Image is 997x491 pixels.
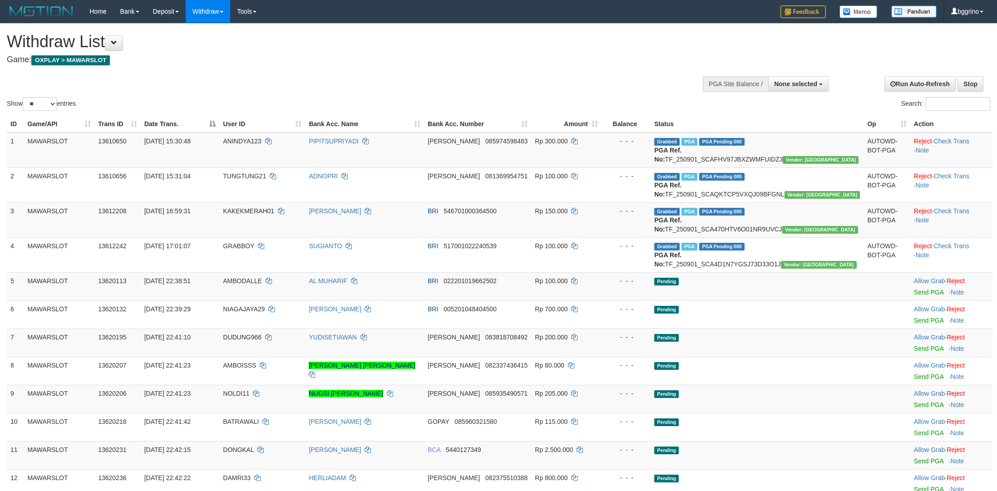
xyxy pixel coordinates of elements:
span: 13620195 [98,334,126,341]
span: Copy 085960321580 to clipboard [454,418,497,425]
a: Send PGA [914,457,943,465]
a: Reject [914,207,932,215]
td: 4 [7,237,24,272]
td: MAWARSLOT [24,329,94,357]
span: Pending [654,278,679,285]
span: KAKEKMERAH01 [223,207,274,215]
span: Copy 082375510388 to clipboard [485,474,528,481]
td: AUTOWD-BOT-PGA [864,133,910,168]
div: - - - [605,361,647,370]
span: Vendor URL: https://secure10.1velocity.biz [782,226,858,234]
span: Rp 200.000 [535,334,568,341]
td: MAWARSLOT [24,133,94,168]
td: 7 [7,329,24,357]
span: Rp 700.000 [535,305,568,313]
label: Search: [901,97,990,111]
td: 10 [7,413,24,441]
span: ANINDYA123 [223,137,262,145]
td: MAWARSLOT [24,413,94,441]
td: · · [910,167,992,202]
a: NUGSI [PERSON_NAME] [309,390,383,397]
a: Note [951,457,964,465]
span: NOLDI11 [223,390,249,397]
td: 11 [7,441,24,469]
input: Search: [926,97,990,111]
a: Reject [947,446,965,453]
a: Note [951,401,964,408]
a: [PERSON_NAME] [309,418,361,425]
a: Allow Grab [914,418,945,425]
span: Copy 005201048404500 to clipboard [444,305,497,313]
div: - - - [605,206,647,216]
a: Reject [947,474,965,481]
span: Rp 300.000 [535,137,568,145]
td: · [910,441,992,469]
a: Stop [958,76,983,92]
span: 13620206 [98,390,126,397]
span: Copy 082337436415 to clipboard [485,362,528,369]
td: MAWARSLOT [24,237,94,272]
span: NIAGAJAYA29 [223,305,265,313]
span: PGA Pending [699,173,745,181]
a: Note [951,317,964,324]
span: Vendor URL: https://secure10.1velocity.biz [785,191,860,199]
a: [PERSON_NAME] [309,207,361,215]
a: Reject [914,137,932,145]
span: Vendor URL: https://secure10.1velocity.biz [781,261,857,269]
td: 3 [7,202,24,237]
div: PGA Site Balance / [703,76,768,92]
a: Run Auto-Refresh [884,76,956,92]
td: AUTOWD-BOT-PGA [864,202,910,237]
th: Op: activate to sort column ascending [864,116,910,133]
a: Allow Grab [914,305,945,313]
td: 1 [7,133,24,168]
a: Reject [947,305,965,313]
a: [PERSON_NAME] [309,446,361,453]
a: Reject [914,172,932,180]
span: [DATE] 22:41:23 [144,362,191,369]
a: PIPITSUPRIYADI [309,137,358,145]
span: Pending [654,334,679,342]
span: Marked by bggarif [681,243,697,250]
a: Check Trans [933,137,969,145]
th: Amount: activate to sort column ascending [531,116,602,133]
span: Grabbed [654,208,680,216]
td: MAWARSLOT [24,357,94,385]
span: Rp 115.000 [535,418,568,425]
b: PGA Ref. No: [654,251,681,268]
div: - - - [605,304,647,314]
span: [PERSON_NAME] [428,474,480,481]
th: Game/API: activate to sort column ascending [24,116,94,133]
td: MAWARSLOT [24,385,94,413]
span: 13620113 [98,277,126,285]
span: PGA Pending [699,243,745,250]
span: Grabbed [654,243,680,250]
span: [DATE] 22:41:10 [144,334,191,341]
a: Send PGA [914,429,943,437]
td: · · [910,202,992,237]
td: MAWARSLOT [24,167,94,202]
a: Reject [947,390,965,397]
span: Rp 100.000 [535,172,568,180]
td: 9 [7,385,24,413]
span: Marked by bggarif [681,208,697,216]
span: · [914,362,947,369]
button: None selected [768,76,829,92]
a: Allow Grab [914,277,945,285]
span: [DATE] 17:01:07 [144,242,191,250]
a: ADNOPRI [309,172,338,180]
span: DUDUNG966 [223,334,262,341]
span: · [914,390,947,397]
a: [PERSON_NAME] [309,305,361,313]
td: MAWARSLOT [24,202,94,237]
div: - - - [605,137,647,146]
td: 2 [7,167,24,202]
td: · [910,329,992,357]
span: [PERSON_NAME] [428,172,480,180]
span: Copy 546701000364500 to clipboard [444,207,497,215]
a: Send PGA [914,345,943,352]
div: - - - [605,473,647,482]
span: 13620207 [98,362,126,369]
a: Reject [947,362,965,369]
div: - - - [605,276,647,285]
